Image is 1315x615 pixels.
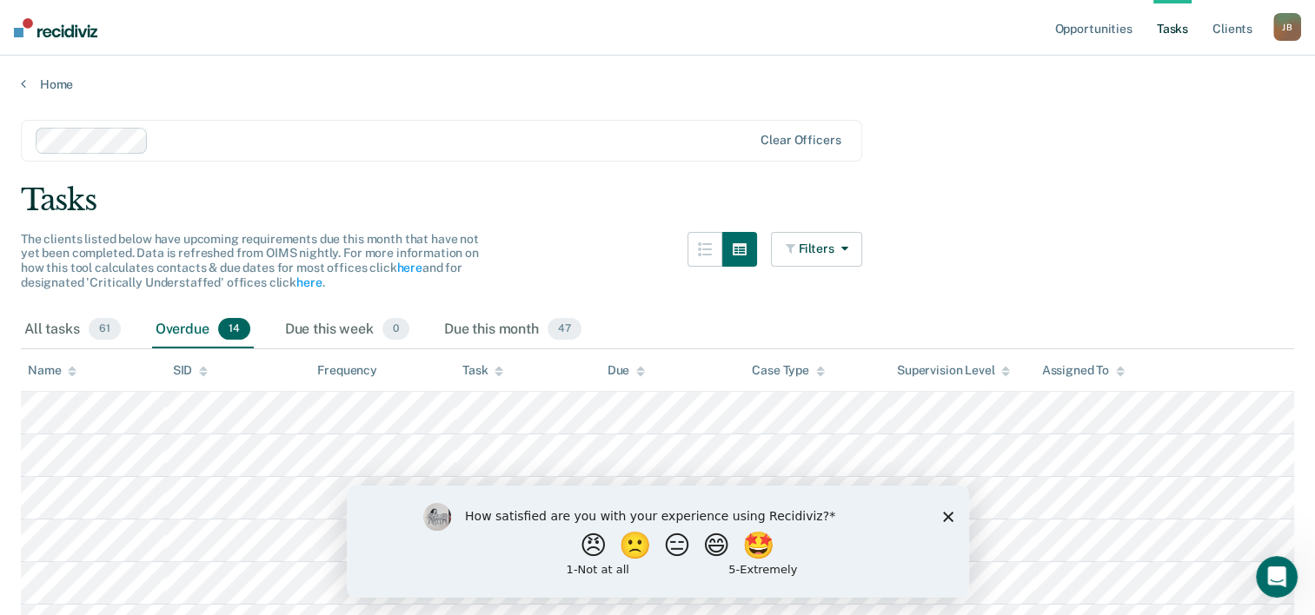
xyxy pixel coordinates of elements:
div: J B [1273,13,1301,41]
span: 47 [548,318,581,341]
div: Clear officers [760,133,840,148]
span: The clients listed below have upcoming requirements due this month that have not yet been complet... [21,232,479,289]
button: JB [1273,13,1301,41]
div: Supervision Level [897,363,1011,378]
iframe: Intercom live chat [1256,556,1298,598]
div: All tasks61 [21,311,124,349]
div: Frequency [317,363,377,378]
div: Case Type [752,363,825,378]
iframe: Survey by Kim from Recidiviz [347,486,969,598]
a: Home [21,76,1294,92]
span: 0 [382,318,409,341]
span: 61 [89,318,121,341]
div: Tasks [21,182,1294,218]
span: 14 [218,318,250,341]
div: Task [462,363,503,378]
div: SID [173,363,209,378]
div: Name [28,363,76,378]
div: Due [608,363,646,378]
button: Filters [771,232,863,267]
img: Recidiviz [14,18,97,37]
div: Overdue14 [152,311,254,349]
a: here [296,275,322,289]
a: here [396,261,422,274]
div: Due this week0 [282,311,413,349]
div: Due this month47 [441,311,585,349]
div: Assigned To [1041,363,1124,378]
